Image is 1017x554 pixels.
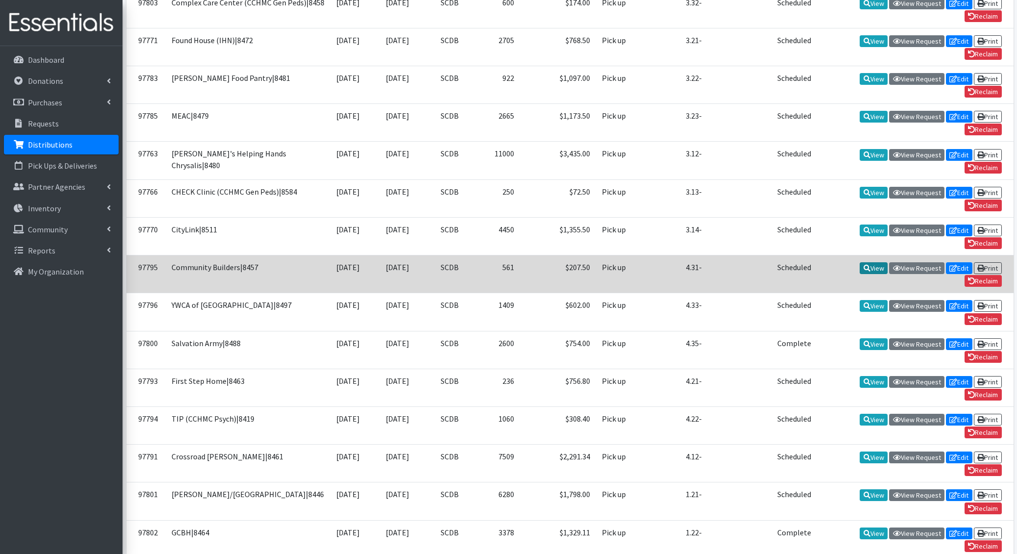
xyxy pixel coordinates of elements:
[889,149,944,161] a: View Request
[860,300,888,312] a: View
[965,427,1002,438] a: Reclaim
[4,50,119,70] a: Dashboard
[28,267,84,277] p: My Organization
[889,262,944,274] a: View Request
[974,187,1002,199] a: Print
[889,300,944,312] a: View Request
[126,482,166,520] td: 97801
[965,124,1002,135] a: Reclaim
[889,452,944,463] a: View Request
[946,489,972,501] a: Edit
[4,114,119,133] a: Requests
[126,255,166,293] td: 97795
[946,187,972,199] a: Edit
[4,71,119,91] a: Donations
[520,482,595,520] td: $1,798.00
[520,369,595,406] td: $756.80
[965,540,1002,552] a: Reclaim
[965,237,1002,249] a: Reclaim
[482,28,520,66] td: 2705
[435,406,482,444] td: SCDB
[330,255,380,293] td: [DATE]
[330,104,380,142] td: [DATE]
[166,66,331,103] td: [PERSON_NAME] Food Pantry|8481
[28,161,97,171] p: Pick Ups & Deliveries
[482,66,520,103] td: 922
[520,28,595,66] td: $768.50
[680,445,771,482] td: 4.12-
[330,445,380,482] td: [DATE]
[889,225,944,236] a: View Request
[380,293,435,331] td: [DATE]
[520,331,595,369] td: $754.00
[974,225,1002,236] a: Print
[482,331,520,369] td: 2600
[4,262,119,281] a: My Organization
[974,376,1002,388] a: Print
[380,482,435,520] td: [DATE]
[435,482,482,520] td: SCDB
[860,414,888,426] a: View
[166,369,331,406] td: First Step Home|8463
[889,414,944,426] a: View Request
[860,111,888,123] a: View
[771,445,817,482] td: Scheduled
[596,104,637,142] td: Pick up
[596,445,637,482] td: Pick up
[771,406,817,444] td: Scheduled
[974,149,1002,161] a: Print
[965,275,1002,287] a: Reclaim
[4,135,119,154] a: Distributions
[482,482,520,520] td: 6280
[126,104,166,142] td: 97785
[435,66,482,103] td: SCDB
[380,66,435,103] td: [DATE]
[4,6,119,39] img: HumanEssentials
[974,300,1002,312] a: Print
[520,293,595,331] td: $602.00
[482,255,520,293] td: 561
[680,142,771,179] td: 3.12-
[680,28,771,66] td: 3.21-
[596,406,637,444] td: Pick up
[965,503,1002,514] a: Reclaim
[946,73,972,85] a: Edit
[166,28,331,66] td: Found House (IHN)|8472
[166,482,331,520] td: [PERSON_NAME]/[GEOGRAPHIC_DATA]|8446
[771,217,817,255] td: Scheduled
[946,452,972,463] a: Edit
[860,73,888,85] a: View
[596,142,637,179] td: Pick up
[166,445,331,482] td: Crossroad [PERSON_NAME]|8461
[596,482,637,520] td: Pick up
[974,111,1002,123] a: Print
[860,528,888,539] a: View
[596,293,637,331] td: Pick up
[771,66,817,103] td: Scheduled
[889,376,944,388] a: View Request
[330,293,380,331] td: [DATE]
[520,66,595,103] td: $1,097.00
[680,482,771,520] td: 1.21-
[965,389,1002,401] a: Reclaim
[520,255,595,293] td: $207.50
[860,149,888,161] a: View
[330,482,380,520] td: [DATE]
[946,35,972,47] a: Edit
[380,217,435,255] td: [DATE]
[482,406,520,444] td: 1060
[330,179,380,217] td: [DATE]
[771,331,817,369] td: Complete
[596,179,637,217] td: Pick up
[166,406,331,444] td: TIP (CCHMC Psych)|8419
[482,142,520,179] td: 11000
[28,225,68,234] p: Community
[330,66,380,103] td: [DATE]
[946,376,972,388] a: Edit
[771,28,817,66] td: Scheduled
[965,162,1002,174] a: Reclaim
[435,255,482,293] td: SCDB
[860,489,888,501] a: View
[126,331,166,369] td: 97800
[380,369,435,406] td: [DATE]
